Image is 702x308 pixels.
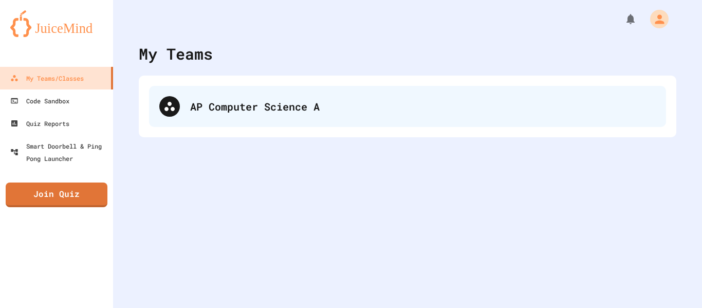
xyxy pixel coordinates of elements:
div: AP Computer Science A [149,86,666,127]
img: logo-orange.svg [10,10,103,37]
div: My Teams [139,42,213,65]
div: Code Sandbox [10,95,69,107]
div: My Notifications [605,10,639,28]
div: My Teams/Classes [10,72,84,84]
div: AP Computer Science A [190,99,656,114]
a: Join Quiz [6,183,107,207]
div: Smart Doorbell & Ping Pong Launcher [10,140,109,165]
div: My Account [639,7,671,31]
div: Quiz Reports [10,117,69,130]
